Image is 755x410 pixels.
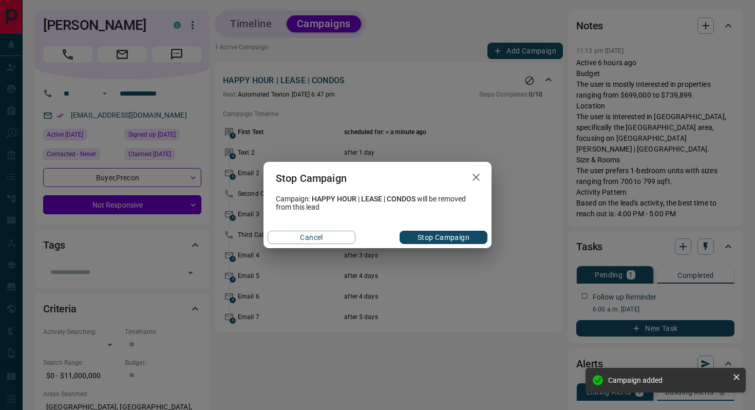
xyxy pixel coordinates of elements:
[400,231,487,244] button: Stop Campaign
[263,162,359,195] h2: Stop Campaign
[263,195,492,211] div: Campaign: will be removed from this lead
[268,231,355,244] button: Cancel
[312,195,416,203] span: HAPPY HOUR | LEASE | CONDOS
[608,376,728,384] div: Campaign added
